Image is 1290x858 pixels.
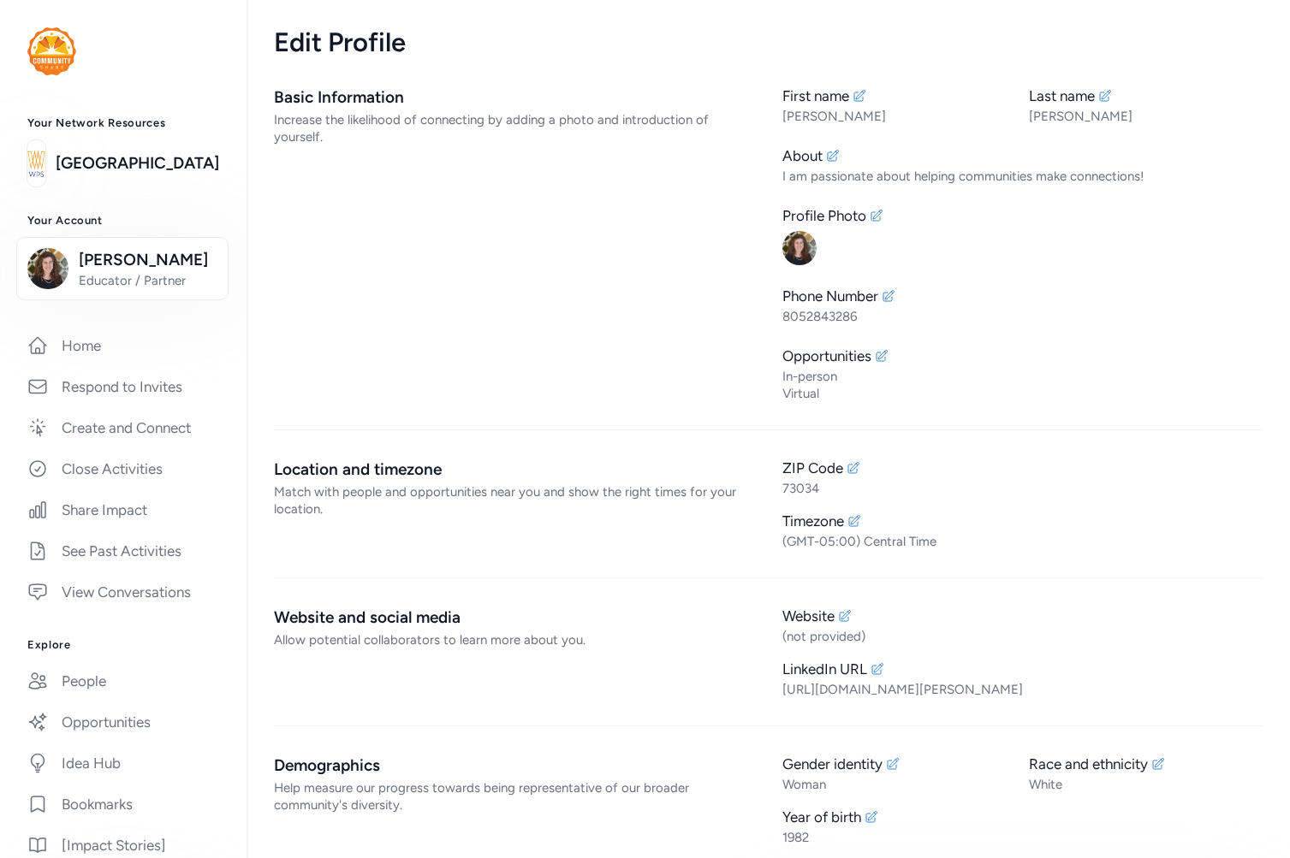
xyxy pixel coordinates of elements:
[782,385,1263,402] div: Virtual
[274,458,755,482] div: Location and timezone
[782,286,878,306] div: Phone Number
[782,829,1016,846] div: 1982
[274,779,755,814] div: Help measure our progress towards being representative of our broader community's diversity.
[782,108,1016,125] div: [PERSON_NAME]
[14,409,233,447] a: Create and Connect
[782,480,1263,497] div: 73034
[782,458,843,478] div: ZIP Code
[782,511,844,531] div: Timezone
[782,205,866,226] div: Profile Photo
[274,754,755,778] div: Demographics
[56,151,219,175] a: [GEOGRAPHIC_DATA]
[27,214,219,228] h3: Your Account
[274,483,755,518] div: Match with people and opportunities near you and show the right times for your location.
[79,248,217,272] span: [PERSON_NAME]
[14,491,233,529] a: Share Impact
[274,86,755,109] div: Basic Information
[782,807,861,827] div: Year of birth
[14,703,233,741] a: Opportunities
[27,27,76,75] img: logo
[79,272,217,289] span: Educator / Partner
[782,681,1263,698] div: [URL][DOMAIN_NAME][PERSON_NAME]
[14,744,233,782] a: Idea Hub
[14,532,233,570] a: See Past Activities
[782,606,835,626] div: Website
[14,573,233,611] a: View Conversations
[27,638,219,652] h3: Explore
[782,145,823,166] div: About
[1029,754,1148,774] div: Race and ethnicity
[782,776,1016,793] div: Woman
[782,346,871,366] div: Opportunities
[14,327,233,364] a: Home
[782,308,1263,325] div: 8052843286
[782,231,817,265] img: Avatar
[782,533,1263,550] div: (GMT-05:00) Central Time
[782,754,883,774] div: Gender identity
[1029,86,1095,106] div: Last name
[274,631,755,648] div: Allow potential collaborators to learn more about you.
[274,606,755,630] div: Website and social media
[782,368,1263,385] div: In-person
[1029,108,1263,125] div: [PERSON_NAME]
[27,145,45,182] img: logo
[14,785,233,823] a: Bookmarks
[274,111,755,145] div: Increase the likelihood of connecting by adding a photo and introduction of yourself.
[14,368,233,405] a: Respond to Invites
[274,27,1263,58] div: Edit Profile
[1029,776,1263,793] div: White
[782,659,867,679] div: LinkedIn URL
[27,116,219,130] h3: Your Network Resources
[14,450,233,488] a: Close Activities
[14,662,233,700] a: People
[782,628,1263,645] div: (not provided)
[16,237,229,300] button: [PERSON_NAME]Educator / Partner
[782,168,1263,185] div: I am passionate about helping communities make connections!
[782,86,849,106] div: First name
